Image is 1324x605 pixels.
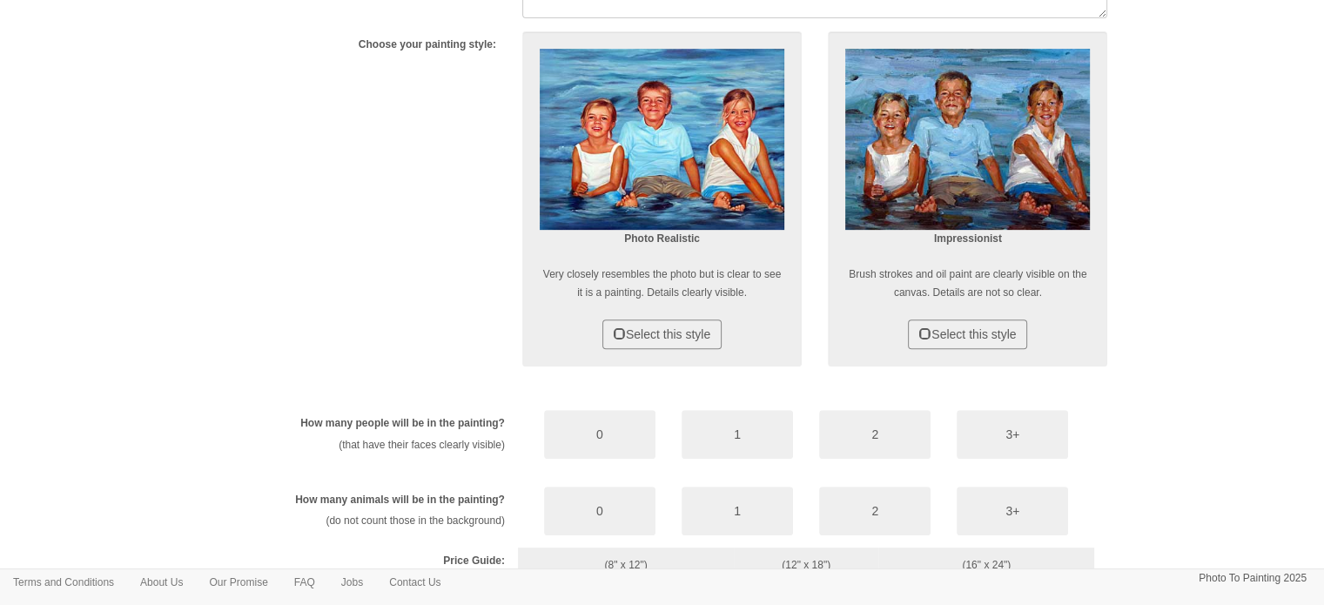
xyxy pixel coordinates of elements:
[845,266,1090,302] p: Brush strokes and oil paint are clearly visible on the canvas. Details are not so clear.
[845,49,1090,231] img: Impressionist
[957,487,1068,535] button: 3+
[540,266,784,302] p: Very closely resembles the photo but is clear to see it is a painting. Details clearly visible.
[295,493,505,508] label: How many animals will be in the painting?
[300,416,505,431] label: How many people will be in the painting?
[359,37,496,52] label: Choose your painting style:
[544,410,655,459] button: 0
[544,487,655,535] button: 0
[602,319,722,349] button: Select this style
[682,487,793,535] button: 1
[281,569,328,595] a: FAQ
[243,512,505,530] p: (do not count those in the background)
[819,410,931,459] button: 2
[531,556,722,575] p: (8" x 12")
[127,569,196,595] a: About Us
[747,556,865,575] p: (12" x 18")
[819,487,931,535] button: 2
[908,319,1027,349] button: Select this style
[328,569,376,595] a: Jobs
[1199,569,1307,588] p: Photo To Painting 2025
[845,230,1090,248] p: Impressionist
[243,436,505,454] p: (that have their faces clearly visible)
[682,410,793,459] button: 1
[443,554,505,568] label: Price Guide:
[376,569,454,595] a: Contact Us
[891,556,1082,575] p: (16" x 24")
[957,410,1068,459] button: 3+
[540,49,784,231] img: Realism
[196,569,280,595] a: Our Promise
[540,230,784,248] p: Photo Realistic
